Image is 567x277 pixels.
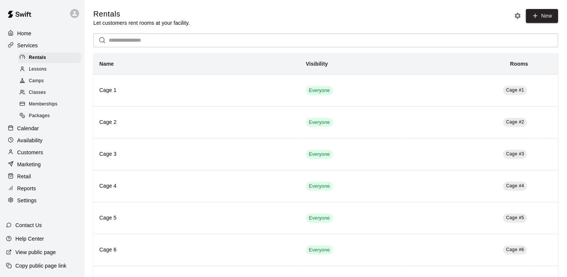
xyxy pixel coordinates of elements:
a: Lessons [18,63,84,75]
h6: Cage 3 [99,150,294,158]
p: Customers [17,149,43,156]
p: Marketing [17,161,41,168]
a: Retail [6,171,78,182]
div: This service is visible to all of your customers [306,214,333,223]
span: Cage #4 [506,183,524,188]
h6: Cage 5 [99,214,294,222]
div: Rentals [18,53,81,63]
span: Everyone [306,87,333,94]
p: Contact Us [15,221,42,229]
span: Cage #5 [506,215,524,220]
a: Settings [6,195,78,206]
span: Everyone [306,119,333,126]
span: Rentals [29,54,46,62]
span: Memberships [29,101,57,108]
a: Calendar [6,123,78,134]
span: Lessons [29,66,47,73]
div: Classes [18,87,81,98]
div: This service is visible to all of your customers [306,86,333,95]
h6: Cage 1 [99,86,294,95]
p: Calendar [17,125,39,132]
h6: Cage 6 [99,246,294,254]
div: This service is visible to all of your customers [306,150,333,159]
a: Customers [6,147,78,158]
h6: Cage 4 [99,182,294,190]
span: Cage #2 [506,119,524,125]
b: Visibility [306,61,328,67]
a: Camps [18,75,84,87]
a: Availability [6,135,78,146]
span: Everyone [306,151,333,158]
div: Memberships [18,99,81,110]
p: Settings [17,197,37,204]
p: View public page [15,248,56,256]
a: Reports [6,183,78,194]
div: Lessons [18,64,81,75]
h6: Cage 2 [99,118,294,126]
p: Services [17,42,38,49]
b: Rooms [510,61,528,67]
p: Let customers rent rooms at your facility. [93,19,190,27]
span: Camps [29,77,44,85]
span: Everyone [306,215,333,222]
a: New [526,9,558,23]
h5: Rentals [93,9,190,19]
span: Cage #6 [506,247,524,252]
a: Rentals [18,52,84,63]
p: Reports [17,185,36,192]
a: Marketing [6,159,78,170]
span: Cage #1 [506,87,524,93]
a: Classes [18,87,84,99]
a: Packages [18,110,84,122]
b: Name [99,61,114,67]
p: Home [17,30,31,37]
p: Help Center [15,235,44,242]
span: Classes [29,89,46,96]
a: Home [6,28,78,39]
p: Availability [17,137,43,144]
div: Camps [18,76,81,86]
button: Rental settings [512,10,523,21]
span: Everyone [306,183,333,190]
p: Copy public page link [15,262,66,269]
div: Packages [18,111,81,121]
p: Retail [17,173,31,180]
span: Everyone [306,247,333,254]
div: This service is visible to all of your customers [306,118,333,127]
a: Services [6,40,78,51]
span: Packages [29,112,50,120]
a: Memberships [18,99,84,110]
div: This service is visible to all of your customers [306,182,333,191]
span: Cage #3 [506,151,524,157]
div: This service is visible to all of your customers [306,245,333,254]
